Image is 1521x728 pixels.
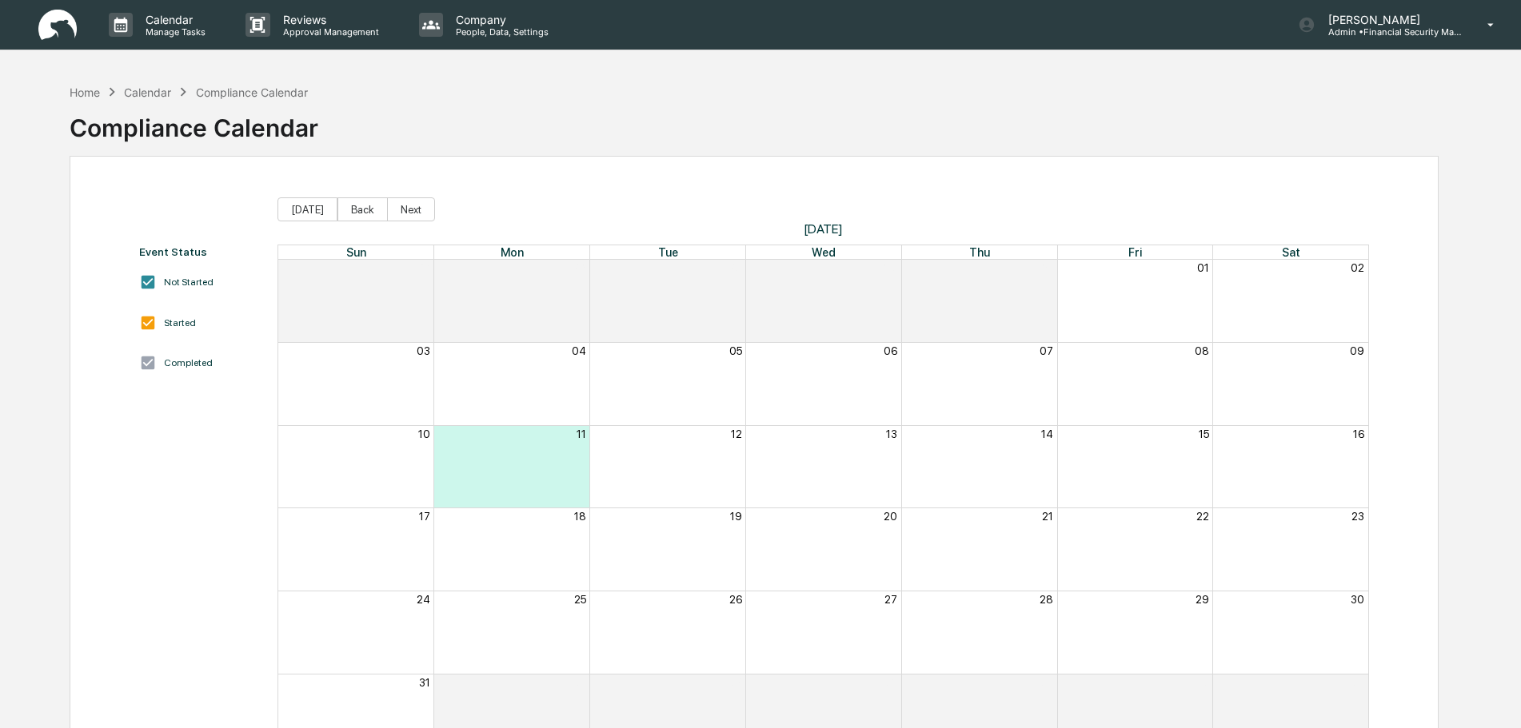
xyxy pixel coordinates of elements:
p: Company [443,13,557,26]
button: 09 [1350,344,1364,357]
button: 26 [729,593,742,606]
div: Compliance Calendar [196,86,308,99]
p: Manage Tasks [133,26,214,38]
button: 08 [1195,344,1209,357]
span: Fri [1128,245,1142,259]
button: 29 [1196,593,1209,606]
button: 30 [884,261,897,274]
span: Tue [658,245,678,259]
p: Approval Management [270,26,387,38]
button: Next [387,197,435,221]
button: 24 [417,593,430,606]
p: [PERSON_NAME] [1315,13,1464,26]
div: Home [70,86,100,99]
button: 13 [886,428,897,440]
button: 29 [729,261,742,274]
button: 10 [418,428,430,440]
button: 12 [731,428,742,440]
button: 11 [577,428,586,440]
button: 06 [884,344,897,357]
div: Completed [164,357,213,368]
button: 20 [884,510,897,523]
button: 27 [417,261,430,274]
span: Mon [501,245,524,259]
span: Sat [1282,245,1300,259]
button: 31 [1042,261,1053,274]
button: 14 [1041,428,1053,440]
div: Calendar [124,86,171,99]
button: 02 [1351,261,1364,274]
button: 22 [1196,510,1209,523]
button: 06 [1351,676,1364,689]
button: 01 [574,676,586,689]
div: Compliance Calendar [70,101,318,142]
span: Sun [346,245,366,259]
button: [DATE] [277,197,337,221]
button: 28 [573,261,586,274]
p: Reviews [270,13,387,26]
button: Back [337,197,388,221]
p: People, Data, Settings [443,26,557,38]
button: 03 [417,344,430,357]
button: 01 [1197,261,1209,274]
div: Not Started [164,276,214,288]
button: 03 [884,676,897,689]
button: 04 [572,344,586,357]
button: 02 [729,676,742,689]
button: 25 [574,593,586,606]
button: 05 [729,344,742,357]
button: 07 [1040,344,1053,357]
p: Admin • Financial Security Management [1315,26,1464,38]
div: Started [164,317,196,328]
button: 31 [419,676,430,689]
button: 19 [730,510,742,523]
button: 16 [1353,428,1364,440]
span: Thu [969,245,990,259]
p: Calendar [133,13,214,26]
span: Wed [812,245,836,259]
button: 27 [884,593,897,606]
div: Event Status [139,245,262,258]
button: 05 [1196,676,1209,689]
button: 28 [1040,593,1053,606]
button: 15 [1199,428,1209,440]
button: 04 [1039,676,1053,689]
button: 18 [574,510,586,523]
button: 23 [1351,510,1364,523]
img: logo [38,10,77,41]
button: 17 [419,510,430,523]
button: 30 [1351,593,1364,606]
span: [DATE] [277,221,1369,237]
button: 21 [1042,510,1053,523]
